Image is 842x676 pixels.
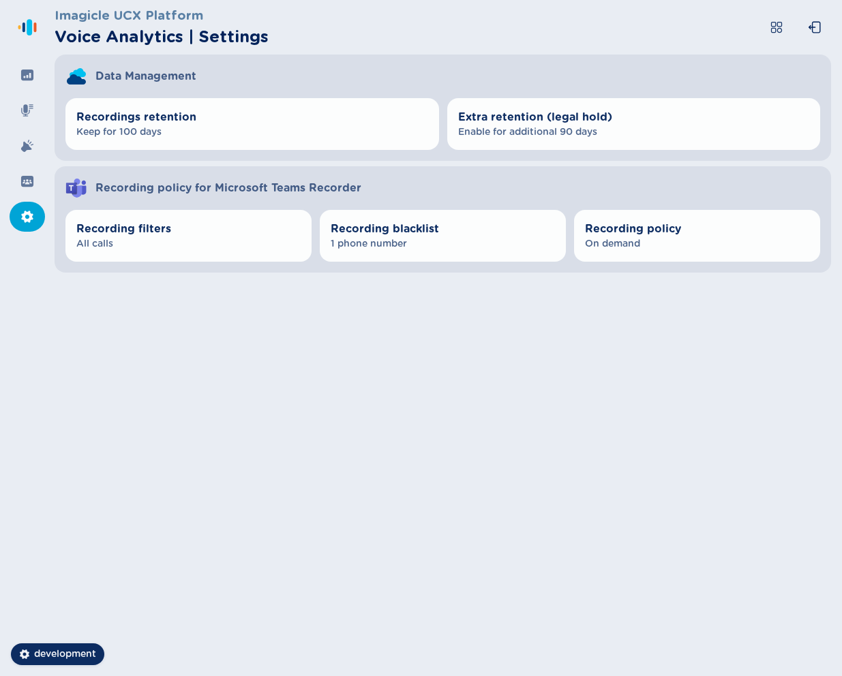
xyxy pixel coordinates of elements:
[10,95,45,125] div: Recordings
[76,221,301,237] span: Recording filters
[65,98,439,150] button: Recordings retentionKeep for 100 days
[585,237,809,251] span: On demand
[10,166,45,196] div: Groups
[458,109,810,125] span: Extra retention (legal hold)
[331,221,555,237] span: Recording blacklist
[10,202,45,232] div: Settings
[458,125,810,139] span: Enable for additional 90 days
[95,68,196,84] span: Data Management
[331,237,555,251] span: 1 phone number
[20,174,34,188] svg: groups-filled
[10,131,45,161] div: Alarms
[20,68,34,82] svg: dashboard-filled
[95,180,361,196] span: Recording policy for Microsoft Teams Recorder
[55,25,269,49] h2: Voice Analytics | Settings
[76,125,428,139] span: Keep for 100 days
[585,221,809,237] span: Recording policy
[447,98,821,150] button: Extra retention (legal hold)Enable for additional 90 days
[574,210,820,262] button: Recording policyOn demand
[808,20,822,34] svg: box-arrow-left
[55,5,269,25] h3: Imagicle UCX Platform
[10,60,45,90] div: Dashboard
[11,643,104,665] button: development
[20,139,34,153] svg: alarm-filled
[34,647,96,661] span: development
[65,210,312,262] button: Recording filtersAll calls
[76,109,428,125] span: Recordings retention
[320,210,566,262] button: Recording blacklist1 phone number
[76,237,301,251] span: All calls
[20,104,34,117] svg: mic-fill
